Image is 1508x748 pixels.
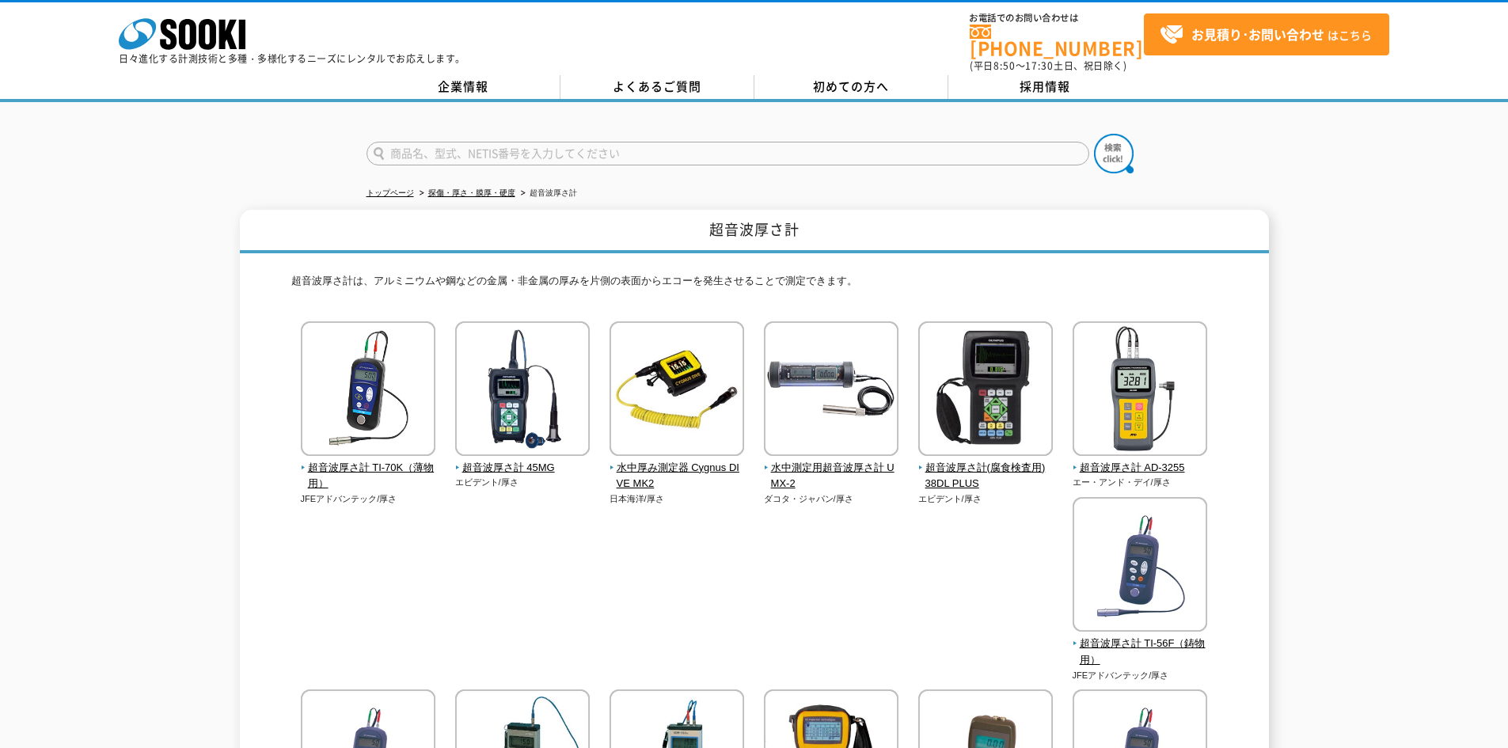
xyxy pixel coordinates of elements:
a: 水中測定用超音波厚さ計 UMX-2 [764,445,899,492]
p: 超音波厚さ計は、アルミニウムや鋼などの金属・非金属の厚みを片側の表面からエコーを発生させることで測定できます。 [291,273,1217,298]
p: JFEアドバンテック/厚さ [301,492,436,506]
p: JFEアドバンテック/厚さ [1073,669,1208,682]
img: btn_search.png [1094,134,1134,173]
a: 探傷・厚さ・膜厚・硬度 [428,188,515,197]
strong: お見積り･お問い合わせ [1191,25,1324,44]
p: ダコタ・ジャパン/厚さ [764,492,899,506]
span: はこちら [1160,23,1372,47]
a: 初めての方へ [754,75,948,99]
span: 超音波厚さ計 45MG [455,460,591,477]
a: 超音波厚さ計 TI-56F（鋳物用） [1073,621,1208,668]
li: 超音波厚さ計 [518,185,577,202]
span: 超音波厚さ計 TI-70K（薄物用） [301,460,436,493]
p: エビデント/厚さ [455,476,591,489]
a: 水中厚み測定器 Cygnus DIVE MK2 [610,445,745,492]
span: 超音波厚さ計 AD-3255 [1073,460,1208,477]
span: お電話でのお問い合わせは [970,13,1144,23]
span: 初めての方へ [813,78,889,95]
img: 超音波厚さ計 45MG [455,321,590,460]
span: (平日 ～ 土日、祝日除く) [970,59,1126,73]
span: 8:50 [993,59,1016,73]
span: 水中厚み測定器 Cygnus DIVE MK2 [610,460,745,493]
a: 超音波厚さ計(腐食検査用) 38DL PLUS [918,445,1054,492]
h1: 超音波厚さ計 [240,210,1269,253]
p: エビデント/厚さ [918,492,1054,506]
span: 17:30 [1025,59,1054,73]
p: エー・アンド・デイ/厚さ [1073,476,1208,489]
span: 超音波厚さ計(腐食検査用) 38DL PLUS [918,460,1054,493]
p: 日々進化する計測技術と多種・多様化するニーズにレンタルでお応えします。 [119,54,465,63]
a: 超音波厚さ計 45MG [455,445,591,477]
img: 水中測定用超音波厚さ計 UMX-2 [764,321,898,460]
img: 超音波厚さ計(腐食検査用) 38DL PLUS [918,321,1053,460]
input: 商品名、型式、NETIS番号を入力してください [367,142,1089,165]
img: 超音波厚さ計 AD-3255 [1073,321,1207,460]
img: 超音波厚さ計 TI-56F（鋳物用） [1073,497,1207,636]
a: 超音波厚さ計 TI-70K（薄物用） [301,445,436,492]
a: 企業情報 [367,75,560,99]
a: 採用情報 [948,75,1142,99]
a: 超音波厚さ計 AD-3255 [1073,445,1208,477]
p: 日本海洋/厚さ [610,492,745,506]
a: トップページ [367,188,414,197]
a: [PHONE_NUMBER] [970,25,1144,57]
a: お見積り･お問い合わせはこちら [1144,13,1389,55]
span: 超音波厚さ計 TI-56F（鋳物用） [1073,636,1208,669]
span: 水中測定用超音波厚さ計 UMX-2 [764,460,899,493]
img: 水中厚み測定器 Cygnus DIVE MK2 [610,321,744,460]
img: 超音波厚さ計 TI-70K（薄物用） [301,321,435,460]
a: よくあるご質問 [560,75,754,99]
